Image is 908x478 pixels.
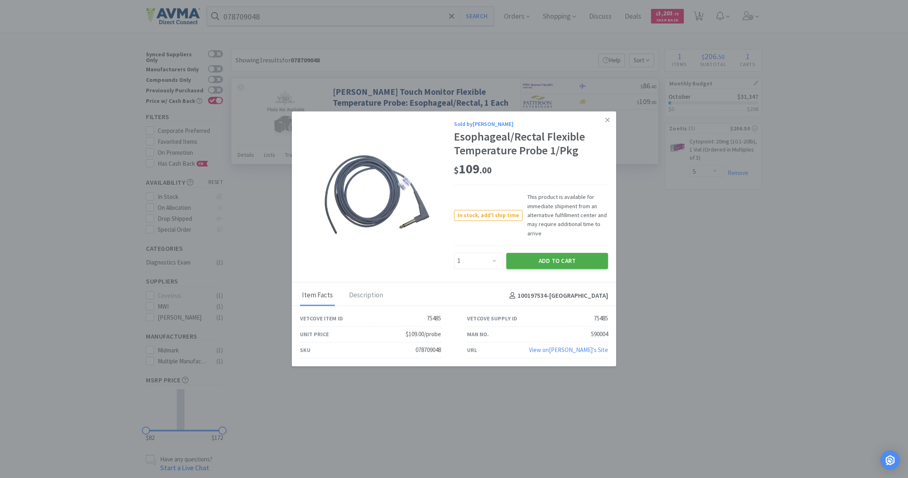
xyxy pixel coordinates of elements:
[454,119,608,128] div: Sold by [PERSON_NAME]
[454,210,522,220] span: In stock, add'l ship time
[880,450,900,470] div: Open Intercom Messenger
[324,142,430,247] img: 6c525d2023074ece80ebef8955eb909f_75485.jpeg
[454,130,608,158] div: Esophageal/Rectal Flexible Temperature Probe 1/Pkg
[300,286,335,306] div: Item Facts
[480,164,492,176] span: . 00
[529,346,608,354] a: View on[PERSON_NAME]'s Site
[454,161,492,177] span: 109
[467,314,517,323] div: Vetcove Supply ID
[594,314,608,324] div: 75485
[300,346,311,354] div: SKU
[467,346,477,354] div: URL
[300,314,343,323] div: Vetcove Item ID
[415,346,441,355] div: 078709048
[506,290,608,301] h4: 100197534 - [GEOGRAPHIC_DATA]
[406,330,441,339] div: $109.00/probe
[467,330,489,339] div: Man No.
[427,314,441,324] div: 75485
[347,286,385,306] div: Description
[523,193,608,238] span: This product is available for immediate shipment from an alternative fulfillment center and may r...
[591,330,608,339] div: 590004
[300,330,329,339] div: Unit Price
[454,164,459,176] span: $
[506,253,608,269] button: Add to Cart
